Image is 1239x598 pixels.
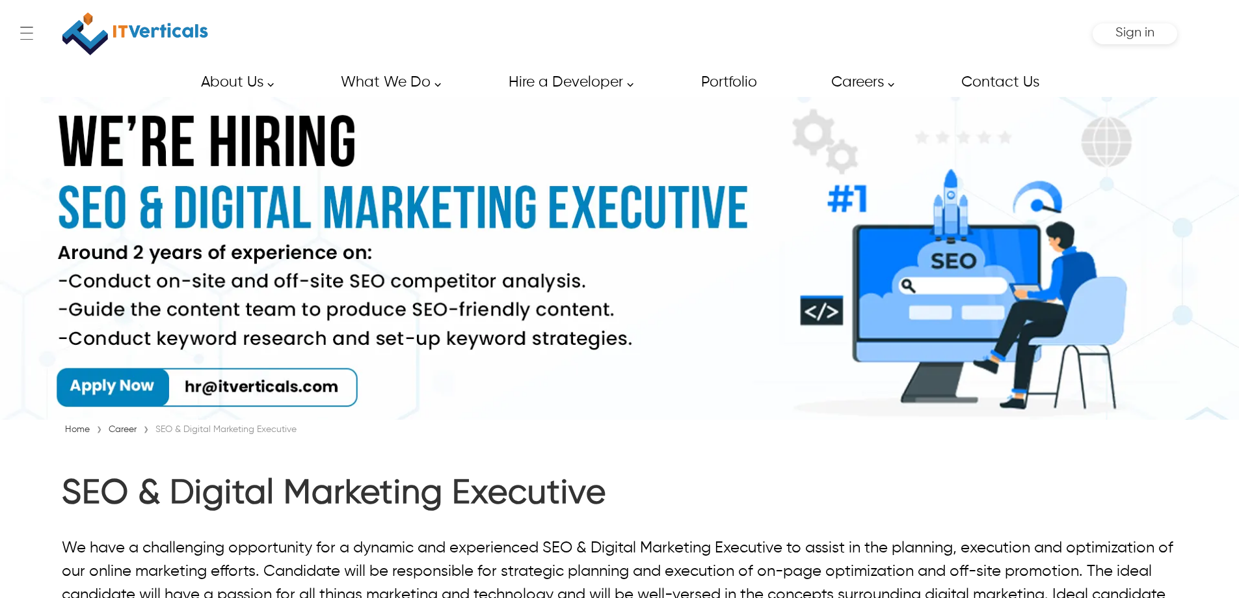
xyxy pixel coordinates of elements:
[494,68,641,97] a: Hire a Developer
[326,68,448,97] a: What We Do
[186,68,281,97] a: About Us
[62,7,209,61] a: IT Verticals Inc
[1115,30,1154,38] a: Sign in
[96,421,102,439] span: ›
[143,421,149,439] span: ›
[62,474,1177,521] h1: SEO & Digital Marketing Executive
[62,425,93,434] a: Home
[105,425,140,434] a: Career
[152,423,300,436] div: SEO & Digital Marketing Executive
[62,7,208,61] img: IT Verticals Inc
[946,68,1053,97] a: Contact Us
[686,68,771,97] a: Portfolio
[816,68,901,97] a: Careers
[1115,26,1154,40] span: Sign in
